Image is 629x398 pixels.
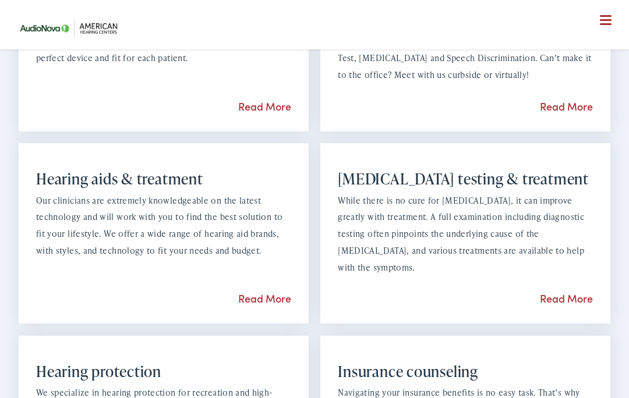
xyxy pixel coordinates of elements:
h2: Hearing protection [36,363,291,381]
a: Read More [540,291,593,305]
h2: Hearing aids & treatment [36,170,291,188]
h2: [MEDICAL_DATA] testing & treatment [338,170,593,188]
a: What We Offer [22,47,617,83]
p: Our clinicians are extremely knowledgeable on the latest technology and will work with you to fin... [36,193,291,260]
h2: Insurance counseling [338,363,593,381]
p: While there is no cure for [MEDICAL_DATA], it can improve greatly with treatment. A full examinat... [338,193,593,276]
a: Read More [238,99,291,113]
a: Read More [238,291,291,305]
a: Read More [540,99,593,113]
